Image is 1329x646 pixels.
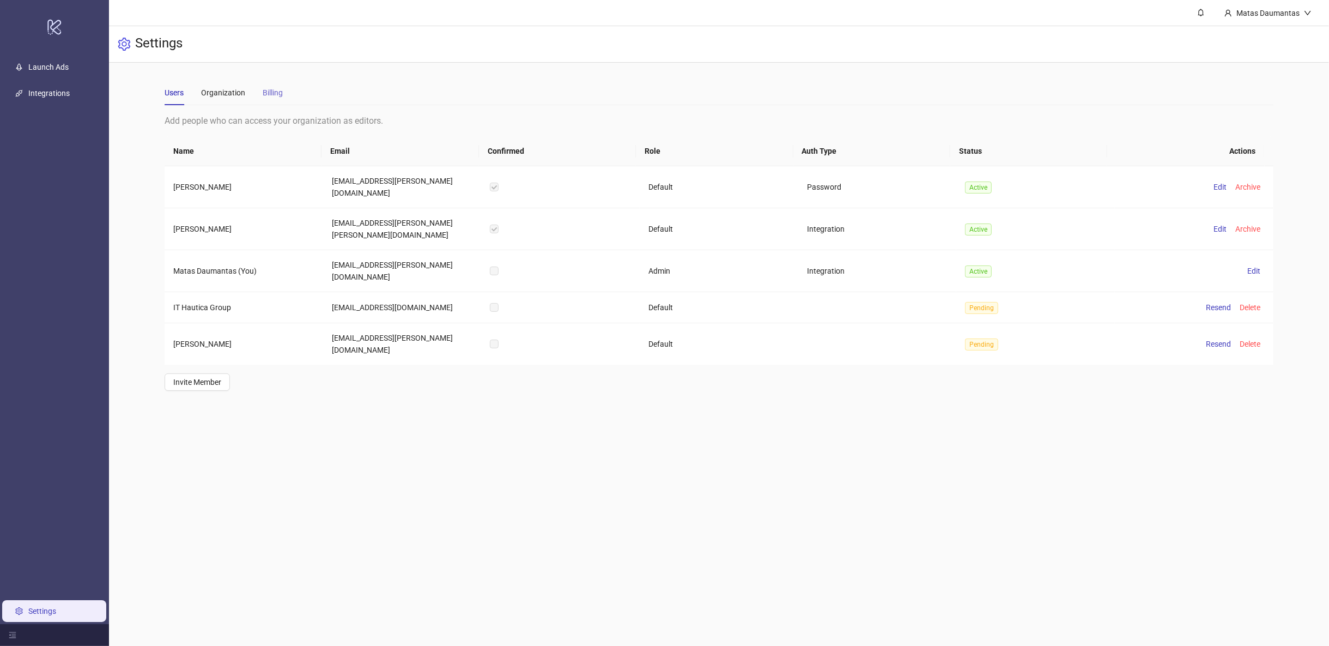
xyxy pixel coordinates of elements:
[323,323,482,365] td: [EMAIL_ADDRESS][PERSON_NAME][DOMAIN_NAME]
[965,182,992,194] span: Active
[1213,183,1227,191] span: Edit
[640,250,798,292] td: Admin
[1232,7,1304,19] div: Matas Daumantas
[1240,340,1260,348] span: Delete
[165,250,323,292] td: Matas Daumantas (You)
[1206,340,1231,348] span: Resend
[135,35,183,53] h3: Settings
[165,323,323,365] td: [PERSON_NAME]
[640,323,798,365] td: Default
[165,166,323,208] td: [PERSON_NAME]
[1209,222,1231,236] button: Edit
[323,208,482,250] td: [EMAIL_ADDRESS][PERSON_NAME][PERSON_NAME][DOMAIN_NAME]
[636,136,793,166] th: Role
[798,250,957,292] td: Integration
[118,38,131,51] span: setting
[798,166,957,208] td: Password
[263,87,283,99] div: Billing
[1197,9,1205,16] span: bell
[165,87,184,99] div: Users
[1235,337,1265,351] button: Delete
[640,292,798,323] td: Default
[965,302,998,314] span: Pending
[1231,222,1265,236] button: Archive
[1201,301,1235,314] button: Resend
[165,136,321,166] th: Name
[479,136,636,166] th: Confirmed
[1213,225,1227,233] span: Edit
[165,208,323,250] td: [PERSON_NAME]
[965,224,992,236] span: Active
[201,87,245,99] div: Organization
[1209,180,1231,194] button: Edit
[321,136,478,166] th: Email
[950,136,1107,166] th: Status
[1235,225,1260,233] span: Archive
[323,250,482,292] td: [EMAIL_ADDRESS][PERSON_NAME][DOMAIN_NAME]
[1231,180,1265,194] button: Archive
[28,607,56,615] a: Settings
[1247,267,1260,275] span: Edit
[165,373,230,391] button: Invite Member
[1201,337,1235,351] button: Resend
[28,63,69,71] a: Launch Ads
[28,89,70,98] a: Integrations
[965,339,998,351] span: Pending
[173,378,221,387] span: Invite Member
[165,292,323,323] td: IT Hautica Group
[1206,303,1231,312] span: Resend
[1304,9,1312,17] span: down
[965,265,992,277] span: Active
[9,631,16,639] span: menu-fold
[323,166,482,208] td: [EMAIL_ADDRESS][PERSON_NAME][DOMAIN_NAME]
[1235,301,1265,314] button: Delete
[793,136,950,166] th: Auth Type
[1224,9,1232,17] span: user
[640,166,798,208] td: Default
[1240,303,1260,312] span: Delete
[640,208,798,250] td: Default
[1107,136,1264,166] th: Actions
[798,208,957,250] td: Integration
[323,292,482,323] td: [EMAIL_ADDRESS][DOMAIN_NAME]
[165,114,1273,128] div: Add people who can access your organization as editors.
[1235,183,1260,191] span: Archive
[1243,264,1265,277] button: Edit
